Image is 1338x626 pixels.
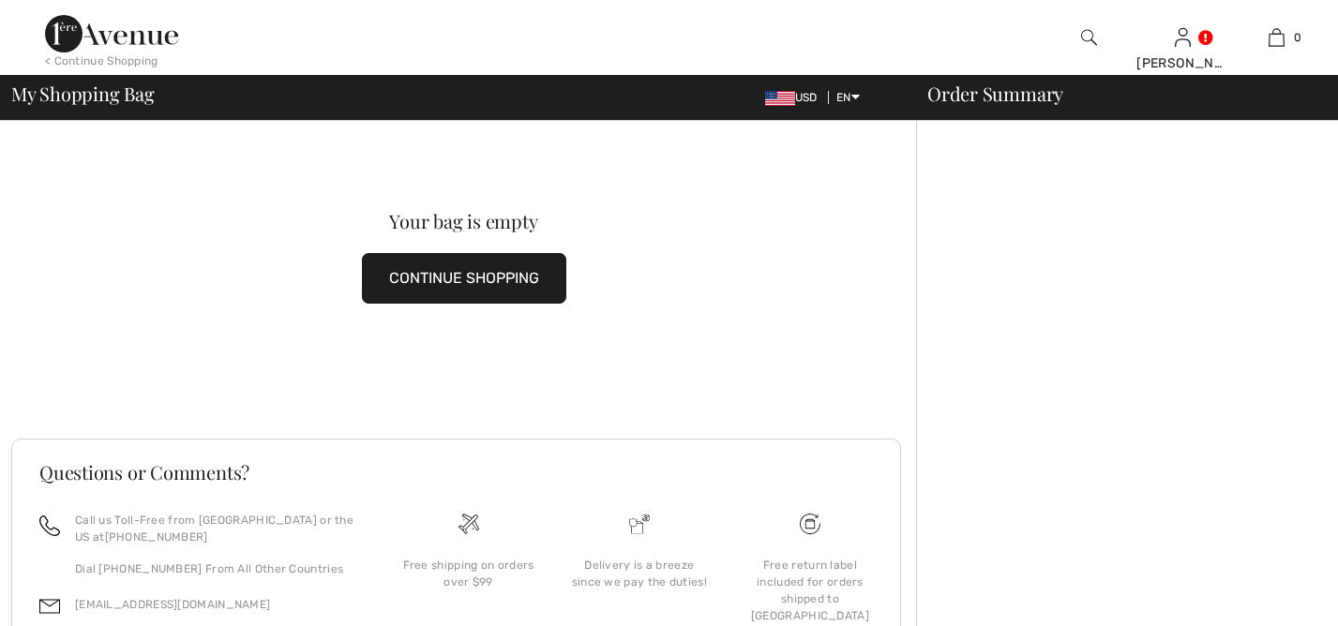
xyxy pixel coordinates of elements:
img: email [39,596,60,617]
button: CONTINUE SHOPPING [362,253,566,304]
div: Free shipping on orders over $99 [398,557,538,590]
span: 0 [1294,29,1301,46]
a: Sign In [1175,28,1191,46]
span: My Shopping Bag [11,84,155,103]
div: < Continue Shopping [45,52,158,69]
a: 0 [1230,26,1322,49]
h3: Questions or Comments? [39,463,873,482]
p: Dial [PHONE_NUMBER] From All Other Countries [75,560,360,577]
img: call [39,515,60,536]
img: Delivery is a breeze since we pay the duties! [629,514,650,534]
img: My Info [1175,26,1191,49]
span: USD [765,91,825,104]
a: [EMAIL_ADDRESS][DOMAIN_NAME] [75,598,270,611]
div: [PERSON_NAME] [1136,53,1228,73]
img: Free shipping on orders over $99 [800,514,820,534]
img: US Dollar [765,91,795,106]
div: Your bag is empty [56,212,871,231]
img: 1ère Avenue [45,15,178,52]
a: [PHONE_NUMBER] [105,530,208,544]
img: Free shipping on orders over $99 [459,514,479,534]
span: EN [836,91,860,104]
img: search the website [1081,26,1097,49]
div: Delivery is a breeze since we pay the duties! [569,557,710,590]
p: Call us Toll-Free from [GEOGRAPHIC_DATA] or the US at [75,512,360,545]
img: My Bag [1269,26,1285,49]
div: Order Summary [905,84,1327,103]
